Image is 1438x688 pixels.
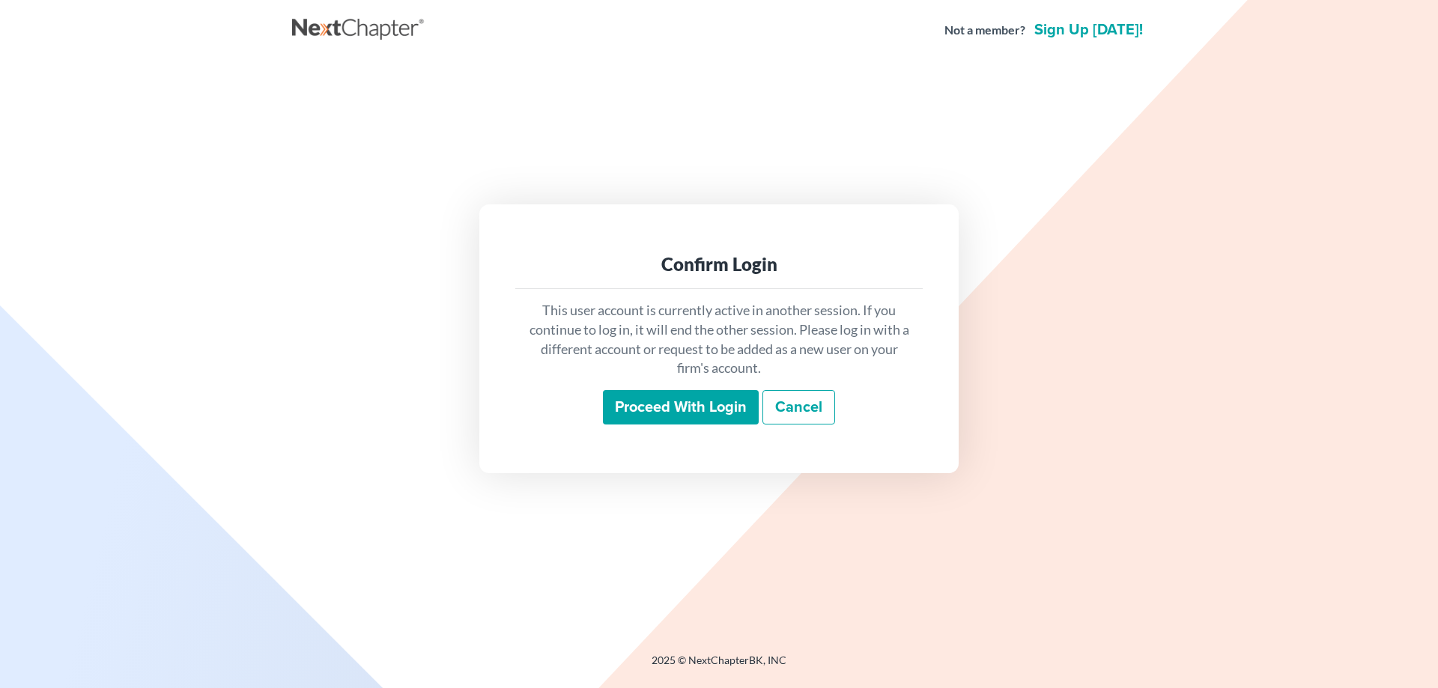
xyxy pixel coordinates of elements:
[527,252,911,276] div: Confirm Login
[1031,22,1146,37] a: Sign up [DATE]!
[944,22,1025,39] strong: Not a member?
[603,390,759,424] input: Proceed with login
[527,301,911,378] p: This user account is currently active in another session. If you continue to log in, it will end ...
[292,653,1146,680] div: 2025 © NextChapterBK, INC
[762,390,835,424] a: Cancel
